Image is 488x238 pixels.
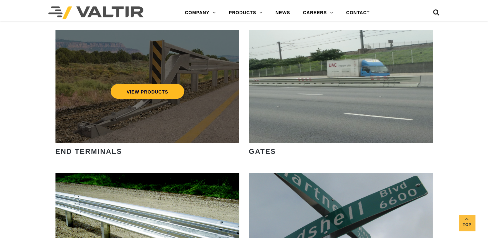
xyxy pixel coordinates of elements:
[269,6,296,19] a: NEWS
[459,215,475,231] a: Top
[110,84,184,99] a: VIEW PRODUCTS
[48,6,144,19] img: Valtir
[296,6,340,19] a: CAREERS
[55,147,122,155] strong: END TERMINALS
[178,6,222,19] a: COMPANY
[249,147,276,155] strong: GATES
[222,6,269,19] a: PRODUCTS
[459,221,475,229] span: Top
[340,6,376,19] a: CONTACT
